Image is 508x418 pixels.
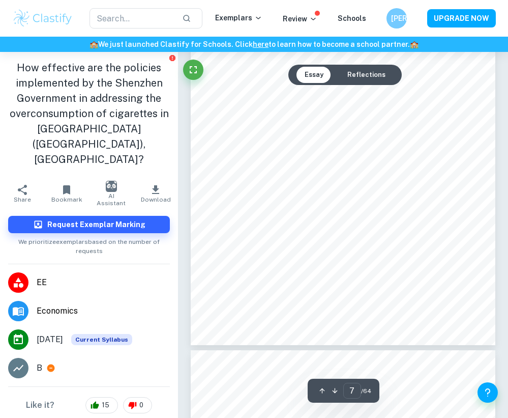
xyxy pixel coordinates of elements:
a: here [253,40,268,48]
input: Search... [89,8,174,29]
h6: Like it? [26,399,54,411]
button: [PERSON_NAME] [386,8,407,29]
span: 🏫 [410,40,419,48]
p: Review [283,13,317,24]
p: B [37,362,42,374]
button: Fullscreen [183,60,203,80]
h6: [PERSON_NAME] [391,13,403,24]
button: Help and Feedback [477,382,498,403]
div: 15 [85,397,118,413]
span: [DATE] [37,333,63,346]
span: 15 [96,400,115,410]
span: Economics [37,305,170,317]
span: Current Syllabus [71,334,132,345]
img: Clastify logo [12,8,73,29]
span: 🏫 [89,40,98,48]
button: Bookmark [45,179,89,208]
span: / 64 [361,386,371,396]
span: Bookmark [51,196,82,203]
button: AI Assistant [89,179,134,208]
p: Exemplars [215,12,262,23]
div: This exemplar is based on the current syllabus. Feel free to refer to it for inspiration/ideas wh... [71,334,132,345]
button: Download [134,179,178,208]
span: We prioritize exemplars based on the number of requests [8,233,170,256]
button: Essay [296,67,332,83]
h6: We just launched Clastify for Schools. Click to learn how to become a school partner. [2,39,506,50]
img: AI Assistant [106,181,117,192]
a: Schools [338,14,366,22]
button: Report issue [168,54,176,62]
button: UPGRADE NOW [427,9,496,27]
span: Share [14,196,31,203]
button: Request Exemplar Marking [8,216,170,233]
div: 0 [123,397,152,413]
button: Reflections [339,67,394,83]
span: 0 [134,400,149,410]
h6: Request Exemplar Marking [47,219,145,230]
span: AI Assistant [95,192,128,207]
h1: How effective are the policies implemented by the Shenzhen Government in addressing the overconsu... [8,60,170,167]
span: Download [141,196,171,203]
span: EE [37,276,170,289]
